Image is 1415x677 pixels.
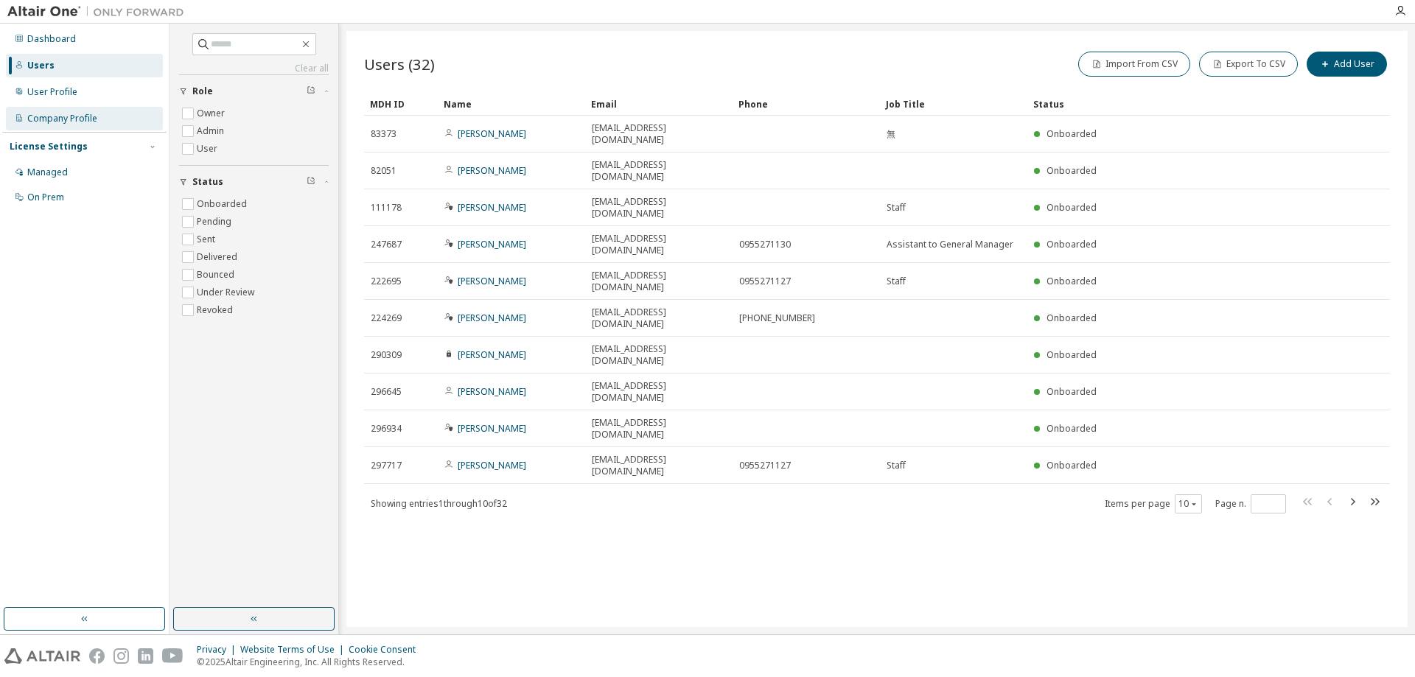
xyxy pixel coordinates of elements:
[349,644,424,656] div: Cookie Consent
[458,312,526,324] a: [PERSON_NAME]
[371,202,402,214] span: 111178
[138,648,153,664] img: linkedin.svg
[887,239,1013,250] span: Assistant to General Manager
[886,92,1021,116] div: Job Title
[592,270,726,293] span: [EMAIL_ADDRESS][DOMAIN_NAME]
[591,92,727,116] div: Email
[444,92,579,116] div: Name
[1047,238,1097,250] span: Onboarded
[738,92,874,116] div: Phone
[197,248,240,266] label: Delivered
[27,113,97,124] div: Company Profile
[458,127,526,140] a: [PERSON_NAME]
[1047,275,1097,287] span: Onboarded
[371,497,507,510] span: Showing entries 1 through 10 of 32
[371,312,402,324] span: 224269
[1178,498,1198,510] button: 10
[592,122,726,146] span: [EMAIL_ADDRESS][DOMAIN_NAME]
[27,33,76,45] div: Dashboard
[364,54,435,74] span: Users (32)
[27,60,55,71] div: Users
[371,128,396,140] span: 83373
[27,86,77,98] div: User Profile
[192,85,213,97] span: Role
[458,275,526,287] a: [PERSON_NAME]
[739,276,791,287] span: 0955271127
[1199,52,1298,77] button: Export To CSV
[592,343,726,367] span: [EMAIL_ADDRESS][DOMAIN_NAME]
[1047,459,1097,471] span: Onboarded
[197,105,228,122] label: Owner
[1047,127,1097,140] span: Onboarded
[371,386,402,398] span: 296645
[307,176,315,188] span: Clear filter
[197,140,220,158] label: User
[1033,92,1313,116] div: Status
[179,63,329,74] a: Clear all
[592,380,726,404] span: [EMAIL_ADDRESS][DOMAIN_NAME]
[1047,385,1097,398] span: Onboarded
[458,422,526,435] a: [PERSON_NAME]
[1047,312,1097,324] span: Onboarded
[192,176,223,188] span: Status
[592,233,726,256] span: [EMAIL_ADDRESS][DOMAIN_NAME]
[1078,52,1190,77] button: Import From CSV
[1307,52,1387,77] button: Add User
[197,195,250,213] label: Onboarded
[458,201,526,214] a: [PERSON_NAME]
[887,460,906,471] span: Staff
[739,239,791,250] span: 0955271130
[887,128,895,140] span: 無
[592,417,726,441] span: [EMAIL_ADDRESS][DOMAIN_NAME]
[592,159,726,183] span: [EMAIL_ADDRESS][DOMAIN_NAME]
[887,276,906,287] span: Staff
[162,648,184,664] img: youtube.svg
[1047,201,1097,214] span: Onboarded
[371,239,402,250] span: 247687
[887,202,906,214] span: Staff
[371,276,402,287] span: 222695
[371,349,402,361] span: 290309
[197,644,240,656] div: Privacy
[458,238,526,250] a: [PERSON_NAME]
[307,85,315,97] span: Clear filter
[197,213,234,231] label: Pending
[1047,422,1097,435] span: Onboarded
[370,92,432,116] div: MDH ID
[371,423,402,435] span: 296934
[4,648,80,664] img: altair_logo.svg
[89,648,105,664] img: facebook.svg
[197,301,236,319] label: Revoked
[739,460,791,471] span: 0955271127
[1047,348,1097,361] span: Onboarded
[197,122,227,140] label: Admin
[1105,494,1202,513] span: Items per page
[458,459,526,471] a: [PERSON_NAME]
[179,75,329,108] button: Role
[458,385,526,398] a: [PERSON_NAME]
[27,192,64,203] div: On Prem
[371,165,396,177] span: 82051
[7,4,192,19] img: Altair One
[592,306,726,330] span: [EMAIL_ADDRESS][DOMAIN_NAME]
[240,644,349,656] div: Website Terms of Use
[197,231,218,248] label: Sent
[113,648,129,664] img: instagram.svg
[1215,494,1286,513] span: Page n.
[592,196,726,220] span: [EMAIL_ADDRESS][DOMAIN_NAME]
[592,454,726,477] span: [EMAIL_ADDRESS][DOMAIN_NAME]
[27,166,68,178] div: Managed
[1047,164,1097,177] span: Onboarded
[197,656,424,668] p: © 2025 Altair Engineering, Inc. All Rights Reserved.
[458,164,526,177] a: [PERSON_NAME]
[197,284,257,301] label: Under Review
[371,460,402,471] span: 297717
[10,141,88,152] div: License Settings
[179,166,329,198] button: Status
[197,266,237,284] label: Bounced
[458,348,526,361] a: [PERSON_NAME]
[739,312,815,324] span: [PHONE_NUMBER]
